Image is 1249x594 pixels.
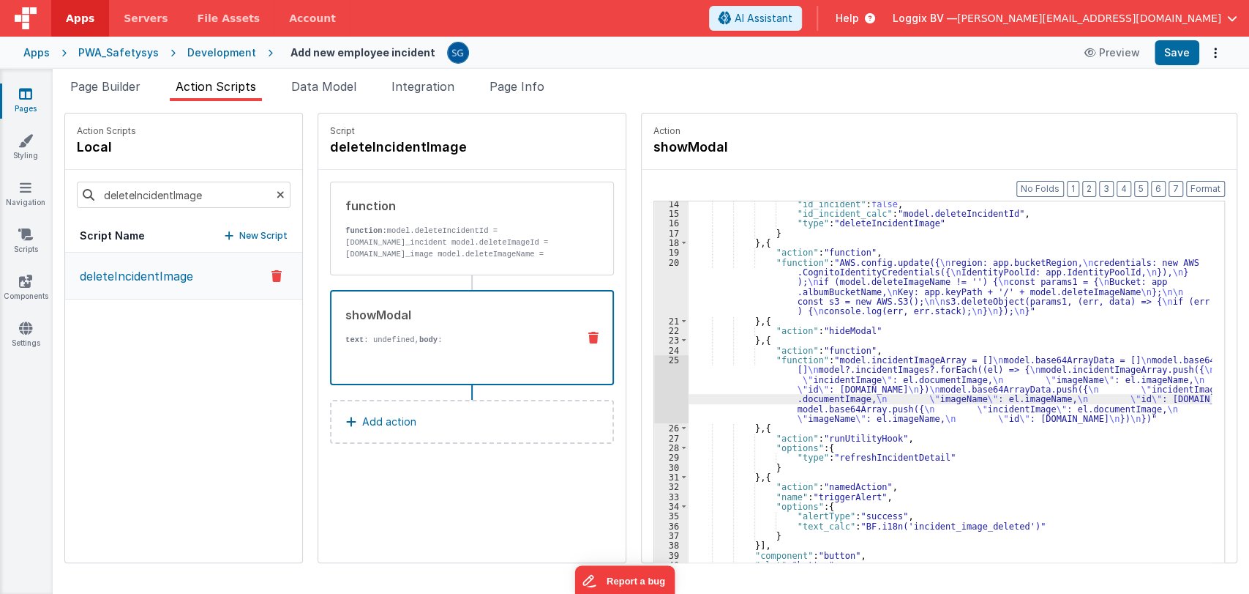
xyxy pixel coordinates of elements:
div: 39 [654,551,689,560]
button: No Folds [1016,181,1064,197]
div: 38 [654,541,689,550]
div: 34 [654,502,689,511]
div: 26 [654,423,689,433]
div: 16 [654,218,689,228]
h4: local [77,137,136,157]
button: 4 [1117,181,1131,197]
div: 40 [654,560,689,570]
div: 19 [654,248,689,257]
span: Integration [391,79,454,94]
p: Add action [362,413,416,431]
button: Preview [1076,41,1149,64]
h4: deleteIncidentImage [330,137,550,157]
div: 32 [654,482,689,491]
p: New Script [239,229,288,243]
div: 15 [654,209,689,218]
p: deleteIncidentImage [71,267,193,285]
button: 2 [1082,181,1096,197]
button: Options [1205,42,1226,63]
div: Development [187,45,256,60]
div: function [345,197,566,215]
div: 23 [654,335,689,345]
div: 30 [654,463,689,472]
div: 33 [654,492,689,502]
p: : undefined, : [345,334,566,346]
div: 37 [654,531,689,541]
span: Data Model [291,79,356,94]
strong: text [345,335,364,344]
span: Apps [66,11,94,26]
input: Search scripts [77,182,290,208]
button: 7 [1169,181,1183,197]
button: Format [1186,181,1225,197]
div: 21 [654,316,689,326]
p: model.deleteIncidentId = [DOMAIN_NAME]_incident model.deleteImageId = [DOMAIN_NAME]_image model.d... [345,225,566,272]
div: PWA_Safetysys [78,45,159,60]
div: 24 [654,346,689,355]
button: AI Assistant [709,6,802,31]
button: Loggix BV — [PERSON_NAME][EMAIL_ADDRESS][DOMAIN_NAME] [893,11,1237,26]
button: New Script [225,229,288,243]
img: 385c22c1e7ebf23f884cbf6fb2c72b80 [448,42,468,63]
div: 29 [654,453,689,462]
span: File Assets [198,11,260,26]
strong: function: [345,226,387,235]
div: 31 [654,472,689,482]
span: [PERSON_NAME][EMAIL_ADDRESS][DOMAIN_NAME] [957,11,1221,26]
div: 27 [654,434,689,443]
button: deleteIncidentImage [65,253,302,300]
div: 28 [654,443,689,453]
button: 5 [1134,181,1148,197]
h4: Add new employee incident [290,47,435,58]
span: Servers [124,11,168,26]
span: Action Scripts [176,79,256,94]
span: Page Builder [70,79,140,94]
button: Add action [330,400,614,444]
div: 22 [654,326,689,335]
button: Save [1155,40,1199,65]
span: Help [836,11,859,26]
button: 1 [1067,181,1079,197]
div: Apps [23,45,50,60]
div: showModal [345,306,566,324]
div: 18 [654,238,689,248]
p: Action [653,125,1225,137]
span: Page Info [490,79,544,94]
p: Script [330,125,614,137]
div: 25 [654,355,689,423]
div: 20 [654,258,689,316]
button: 3 [1099,181,1114,197]
div: 36 [654,521,689,531]
h5: Script Name [80,229,145,243]
button: 6 [1151,181,1166,197]
strong: body [419,335,438,344]
div: 35 [654,511,689,521]
span: Loggix BV — [893,11,957,26]
div: 14 [654,199,689,209]
span: AI Assistant [735,11,792,26]
h4: showModal [653,137,873,157]
p: Action Scripts [77,125,136,137]
div: 17 [654,229,689,238]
